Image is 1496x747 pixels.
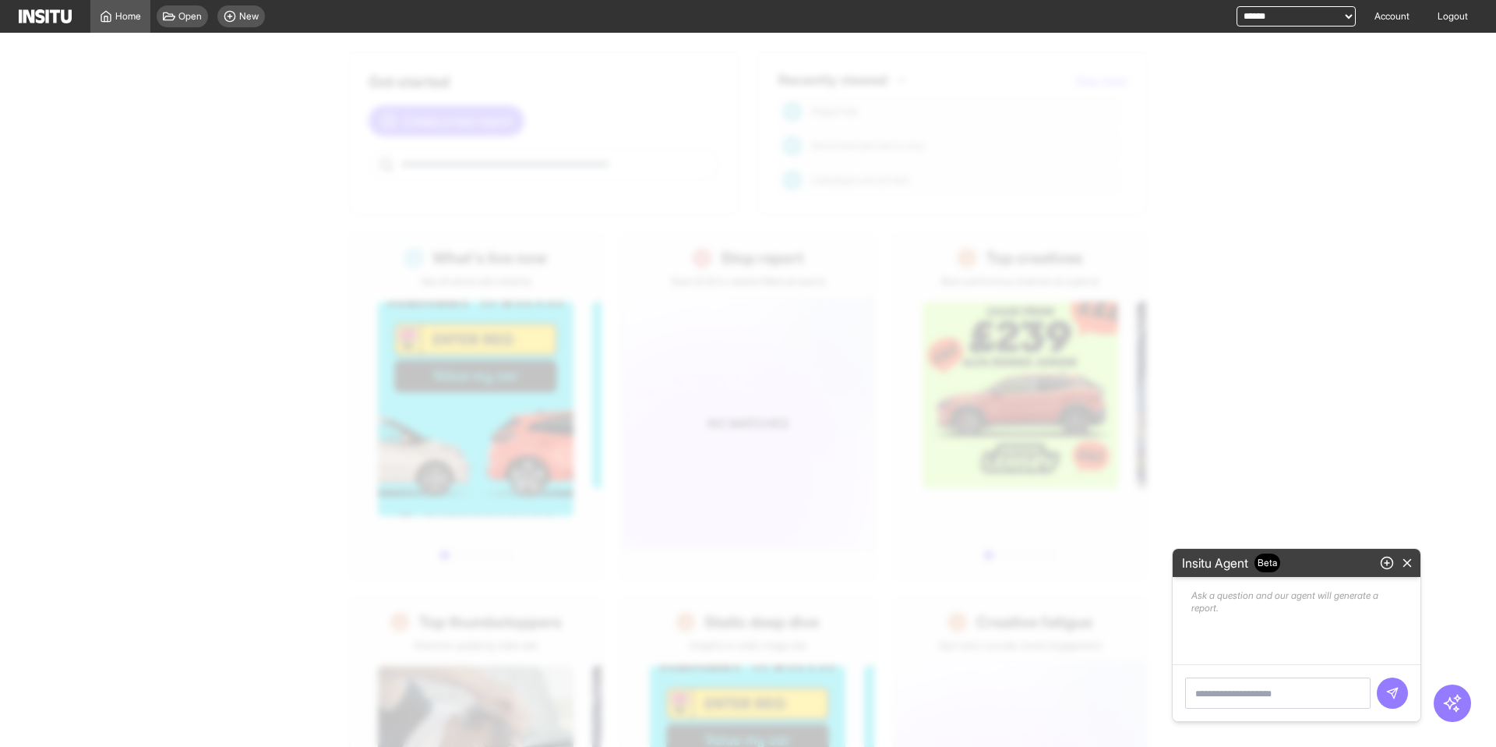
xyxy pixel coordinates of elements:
[178,10,202,23] span: Open
[1254,554,1280,572] span: Beta
[1185,583,1408,652] p: Ask a question and our agent will generate a report.
[239,10,259,23] span: New
[19,9,72,23] img: Logo
[1176,554,1286,572] h2: Insitu Agent
[115,10,141,23] span: Home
